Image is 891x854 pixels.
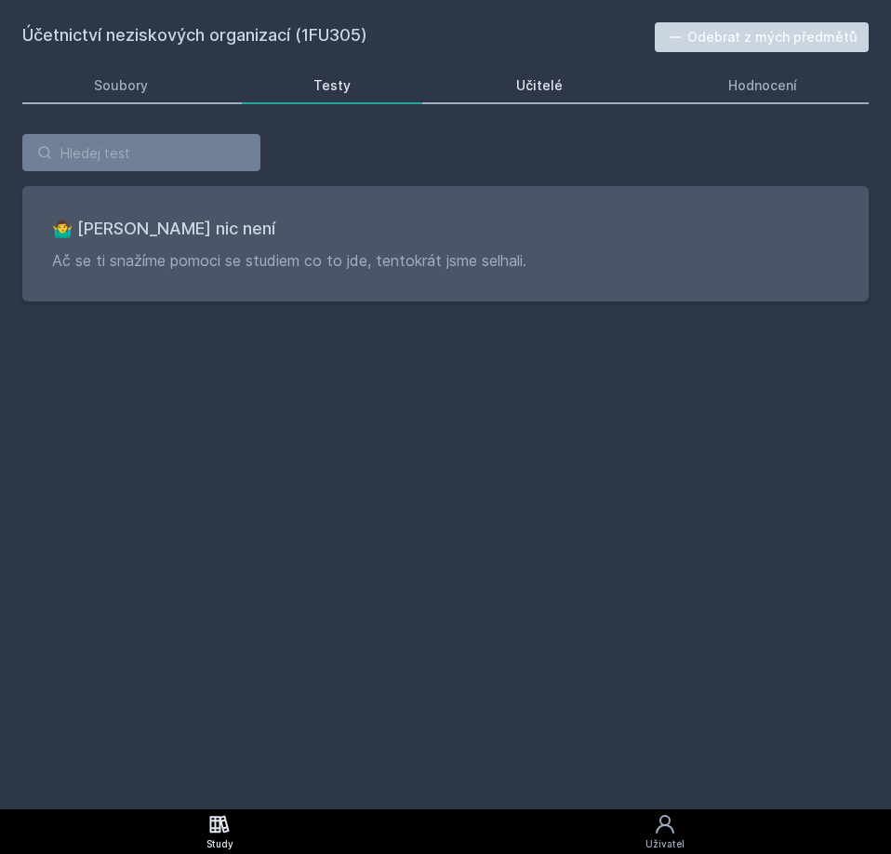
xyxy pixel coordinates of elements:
[655,22,870,52] button: Odebrat z mých předmětů
[657,67,869,104] a: Hodnocení
[52,249,839,272] p: Ač se ti snažíme pomoci se studiem co to jde, tentokrát jsme selhali.
[242,67,422,104] a: Testy
[22,67,219,104] a: Soubory
[516,76,563,95] div: Učitelé
[313,76,351,95] div: Testy
[445,67,634,104] a: Učitelé
[728,76,797,95] div: Hodnocení
[52,216,839,242] h3: 🤷‍♂️ [PERSON_NAME] nic není
[22,134,260,171] input: Hledej test
[94,76,148,95] div: Soubory
[22,22,655,52] h2: Účetnictví neziskových organizací (1FU305)
[206,837,233,851] div: Study
[645,837,685,851] div: Uživatel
